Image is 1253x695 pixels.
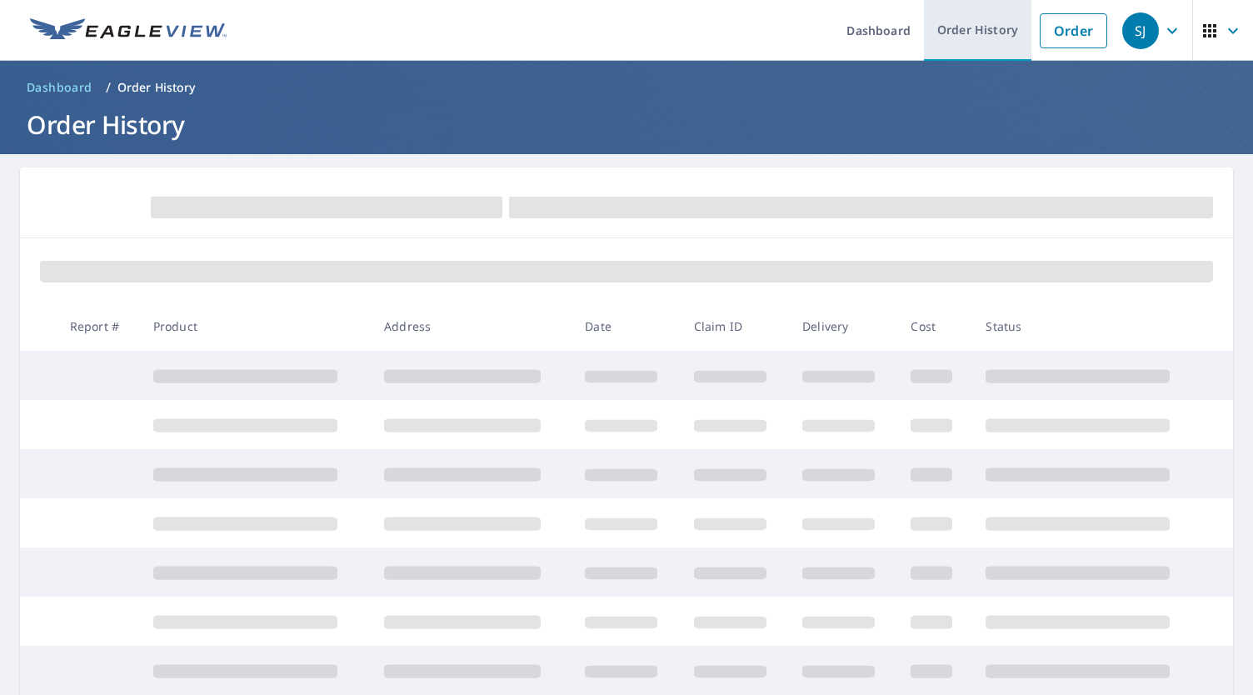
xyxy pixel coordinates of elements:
[972,302,1203,351] th: Status
[1122,12,1159,49] div: SJ
[140,302,371,351] th: Product
[106,77,111,97] li: /
[897,302,972,351] th: Cost
[572,302,680,351] th: Date
[1040,13,1107,48] a: Order
[789,302,897,351] th: Delivery
[30,18,227,43] img: EV Logo
[20,107,1233,142] h1: Order History
[27,79,92,96] span: Dashboard
[681,302,789,351] th: Claim ID
[20,74,1233,101] nav: breadcrumb
[117,79,196,96] p: Order History
[57,302,140,351] th: Report #
[371,302,572,351] th: Address
[20,74,99,101] a: Dashboard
